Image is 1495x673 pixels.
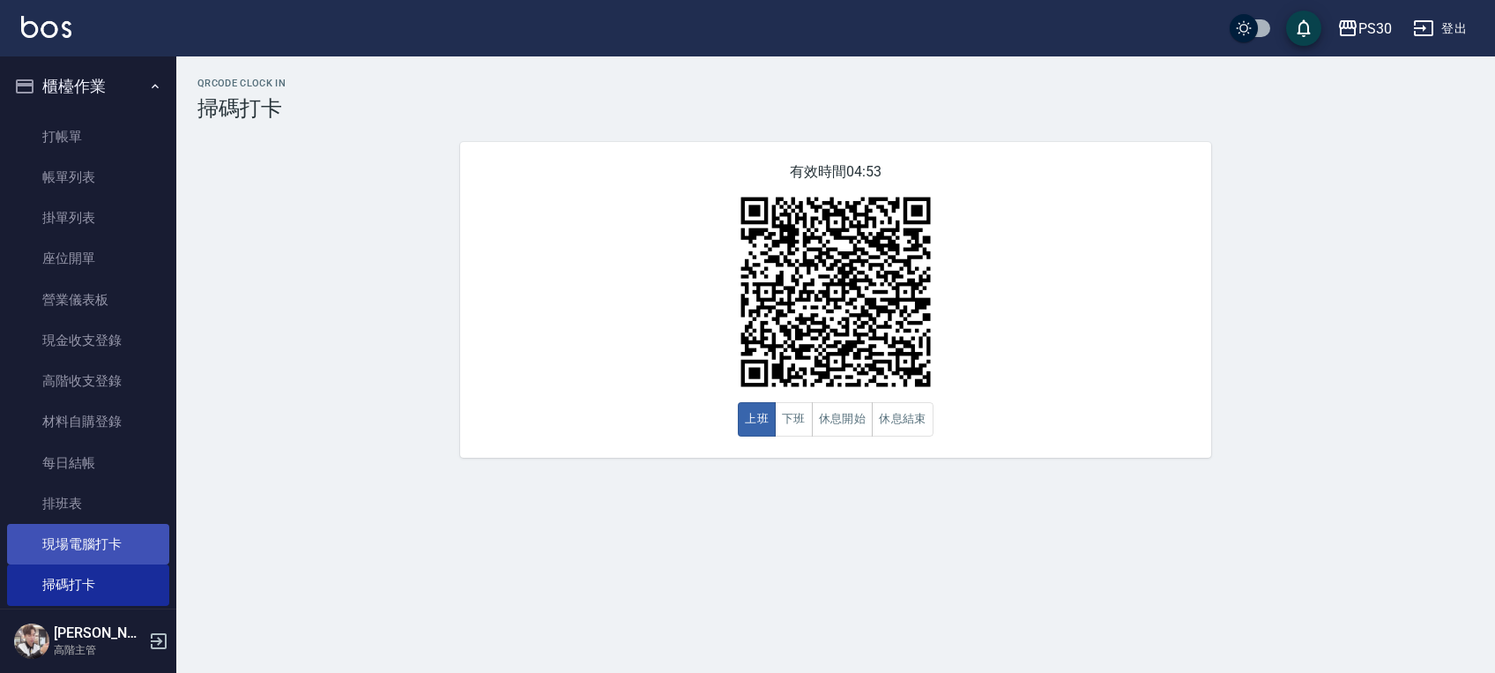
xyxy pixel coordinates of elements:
[460,142,1211,458] div: 有效時間 04:53
[7,565,169,605] a: 掃碼打卡
[7,401,169,442] a: 材料自購登錄
[7,280,169,320] a: 營業儀表板
[54,642,144,658] p: 高階主管
[7,443,169,483] a: 每日結帳
[7,64,169,109] button: 櫃檯作業
[197,96,1474,121] h3: 掃碼打卡
[7,238,169,279] a: 座位開單
[14,624,49,659] img: Person
[1286,11,1321,46] button: save
[7,361,169,401] a: 高階收支登錄
[54,624,144,642] h5: [PERSON_NAME]
[197,78,1474,89] h2: QRcode Clock In
[775,402,813,437] button: 下班
[7,483,169,524] a: 排班表
[812,402,874,437] button: 休息開始
[1406,12,1474,45] button: 登出
[1358,18,1392,40] div: PS30
[7,116,169,157] a: 打帳單
[7,320,169,361] a: 現金收支登錄
[738,402,776,437] button: 上班
[21,16,71,38] img: Logo
[7,524,169,565] a: 現場電腦打卡
[872,402,933,437] button: 休息結束
[7,157,169,198] a: 帳單列表
[1330,11,1399,47] button: PS30
[7,198,169,238] a: 掛單列表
